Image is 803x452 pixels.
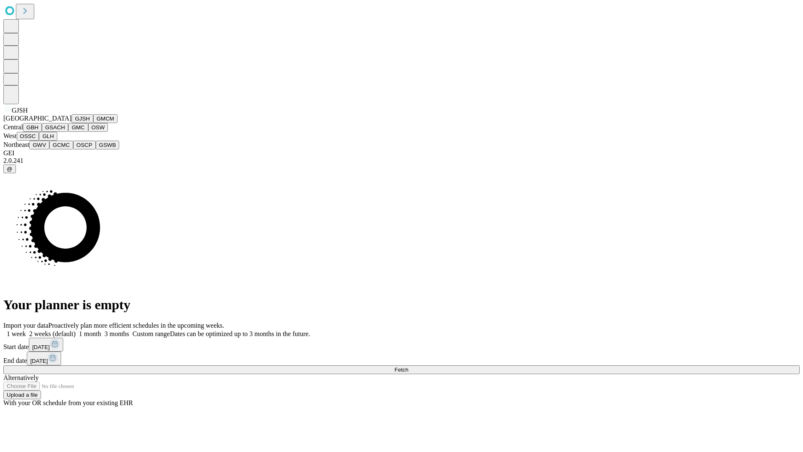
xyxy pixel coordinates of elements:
[72,114,93,123] button: GJSH
[93,114,118,123] button: GMCM
[394,367,408,373] span: Fetch
[7,330,26,337] span: 1 week
[133,330,170,337] span: Custom range
[3,157,800,164] div: 2.0.241
[3,352,800,365] div: End date
[3,123,23,131] span: Central
[17,132,39,141] button: OSSC
[49,322,224,329] span: Proactively plan more efficient schedules in the upcoming weeks.
[3,297,800,313] h1: Your planner is empty
[3,132,17,139] span: West
[12,107,28,114] span: GJSH
[105,330,129,337] span: 3 months
[3,399,133,406] span: With your OR schedule from your existing EHR
[49,141,73,149] button: GCMC
[29,330,76,337] span: 2 weeks (default)
[27,352,61,365] button: [DATE]
[30,358,48,364] span: [DATE]
[170,330,310,337] span: Dates can be optimized up to 3 months in the future.
[3,141,29,148] span: Northeast
[68,123,88,132] button: GMC
[3,338,800,352] div: Start date
[88,123,108,132] button: OSW
[79,330,101,337] span: 1 month
[29,338,63,352] button: [DATE]
[3,322,49,329] span: Import your data
[39,132,57,141] button: GLH
[3,390,41,399] button: Upload a file
[32,344,50,350] span: [DATE]
[3,374,38,381] span: Alternatively
[3,365,800,374] button: Fetch
[3,164,16,173] button: @
[29,141,49,149] button: GWV
[3,115,72,122] span: [GEOGRAPHIC_DATA]
[96,141,120,149] button: GSWB
[23,123,42,132] button: GBH
[73,141,96,149] button: OSCP
[7,166,13,172] span: @
[42,123,68,132] button: GSACH
[3,149,800,157] div: GEI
